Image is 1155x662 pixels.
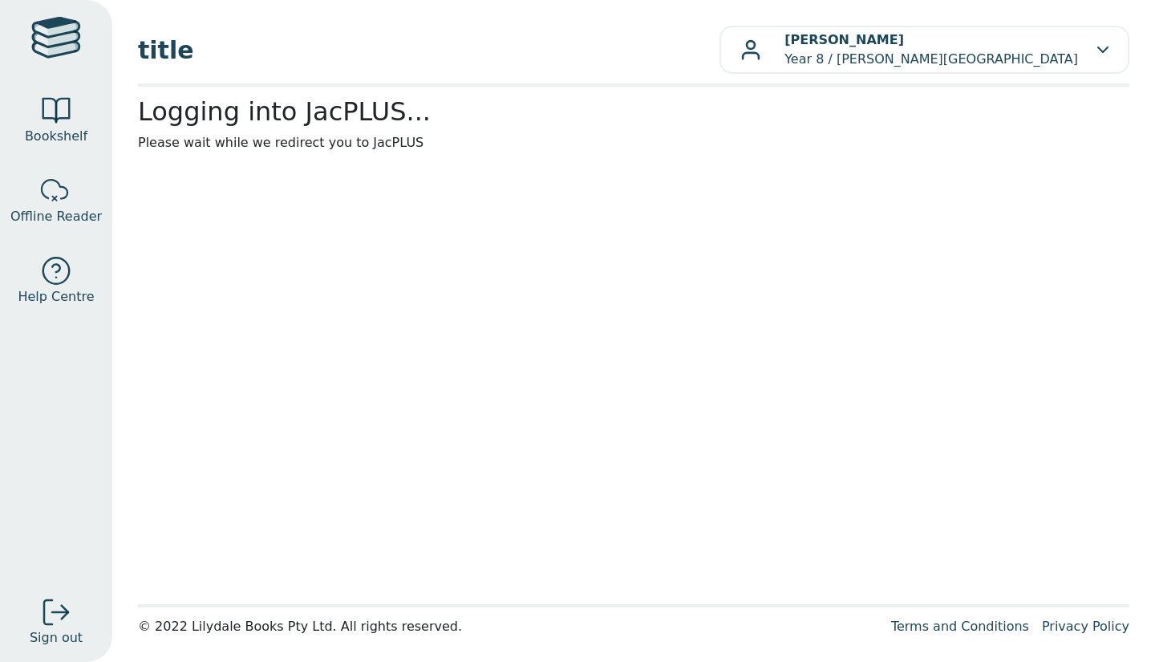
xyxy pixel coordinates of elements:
a: Terms and Conditions [891,619,1029,634]
span: Sign out [30,628,83,648]
div: © 2022 Lilydale Books Pty Ltd. All rights reserved. [138,617,878,636]
a: Privacy Policy [1042,619,1129,634]
b: [PERSON_NAME] [784,32,904,47]
p: Please wait while we redirect you to JacPLUS [138,133,1129,152]
span: Help Centre [18,287,94,307]
button: [PERSON_NAME]Year 8 / [PERSON_NAME][GEOGRAPHIC_DATA] [719,26,1129,74]
h2: Logging into JacPLUS... [138,96,1129,127]
span: Bookshelf [25,127,87,146]
span: Offline Reader [10,207,102,226]
span: title [138,32,719,68]
p: Year 8 / [PERSON_NAME][GEOGRAPHIC_DATA] [784,30,1078,69]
